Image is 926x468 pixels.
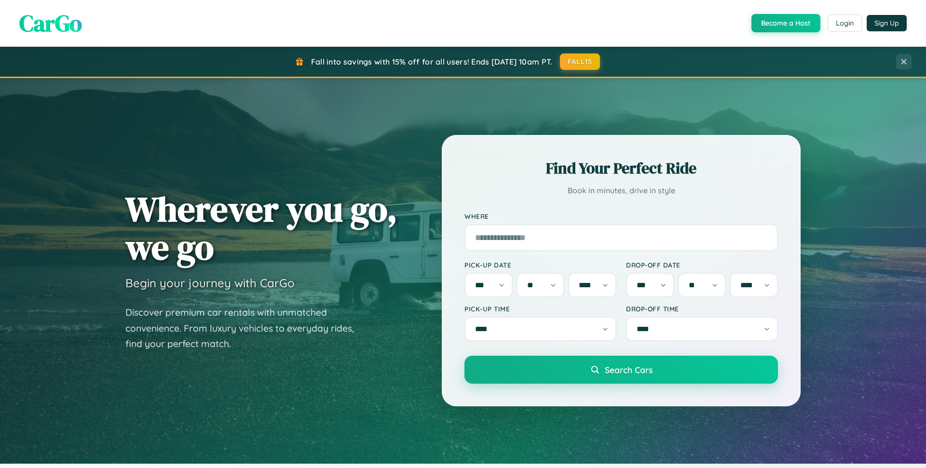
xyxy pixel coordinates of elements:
[464,158,778,179] h2: Find Your Perfect Ride
[560,53,600,70] button: FALL15
[626,305,778,313] label: Drop-off Time
[464,212,778,220] label: Where
[464,305,616,313] label: Pick-up Time
[464,261,616,269] label: Pick-up Date
[125,305,367,352] p: Discover premium car rentals with unmatched convenience. From luxury vehicles to everyday rides, ...
[464,184,778,198] p: Book in minutes, drive in style
[125,190,397,266] h1: Wherever you go, we go
[828,14,862,32] button: Login
[125,276,295,290] h3: Begin your journey with CarGo
[311,57,553,67] span: Fall into savings with 15% off for all users! Ends [DATE] 10am PT.
[626,261,778,269] label: Drop-off Date
[605,364,653,375] span: Search Cars
[464,356,778,384] button: Search Cars
[19,7,82,39] span: CarGo
[751,14,820,32] button: Become a Host
[867,15,907,31] button: Sign Up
